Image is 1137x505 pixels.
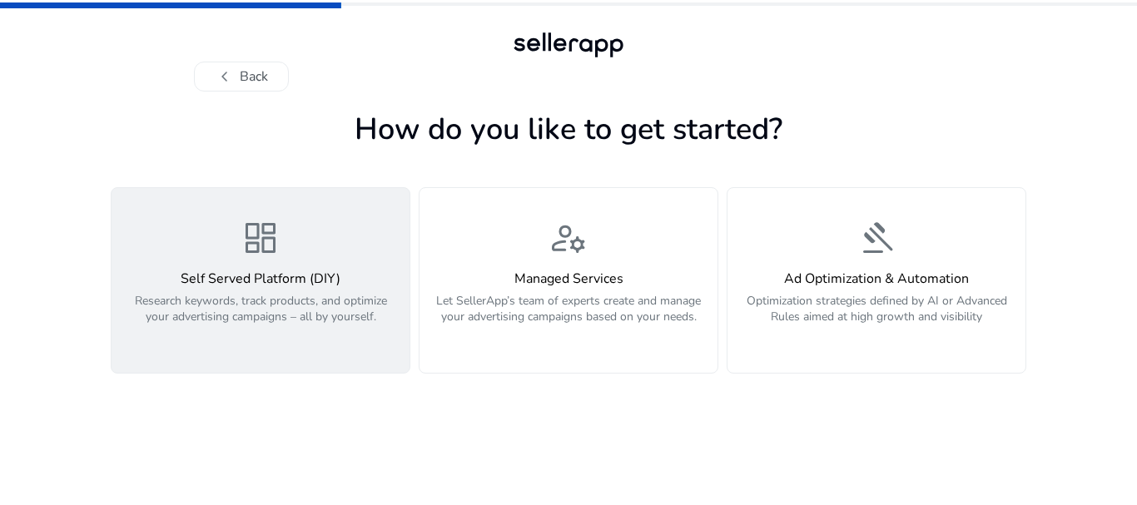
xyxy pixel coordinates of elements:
[737,293,1015,343] p: Optimization strategies defined by AI or Advanced Rules aimed at high growth and visibility
[429,293,708,343] p: Let SellerApp’s team of experts create and manage your advertising campaigns based on your needs.
[194,62,289,92] button: chevron_leftBack
[737,271,1015,287] h4: Ad Optimization & Automation
[215,67,235,87] span: chevron_left
[429,271,708,287] h4: Managed Services
[122,271,400,287] h4: Self Served Platform (DIY)
[549,218,588,258] span: manage_accounts
[419,187,718,374] button: manage_accountsManaged ServicesLet SellerApp’s team of experts create and manage your advertising...
[122,293,400,343] p: Research keywords, track products, and optimize your advertising campaigns – all by yourself.
[727,187,1026,374] button: gavelAd Optimization & AutomationOptimization strategies defined by AI or Advanced Rules aimed at...
[111,111,1026,147] h1: How do you like to get started?
[856,218,896,258] span: gavel
[111,187,410,374] button: dashboardSelf Served Platform (DIY)Research keywords, track products, and optimize your advertisi...
[241,218,281,258] span: dashboard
